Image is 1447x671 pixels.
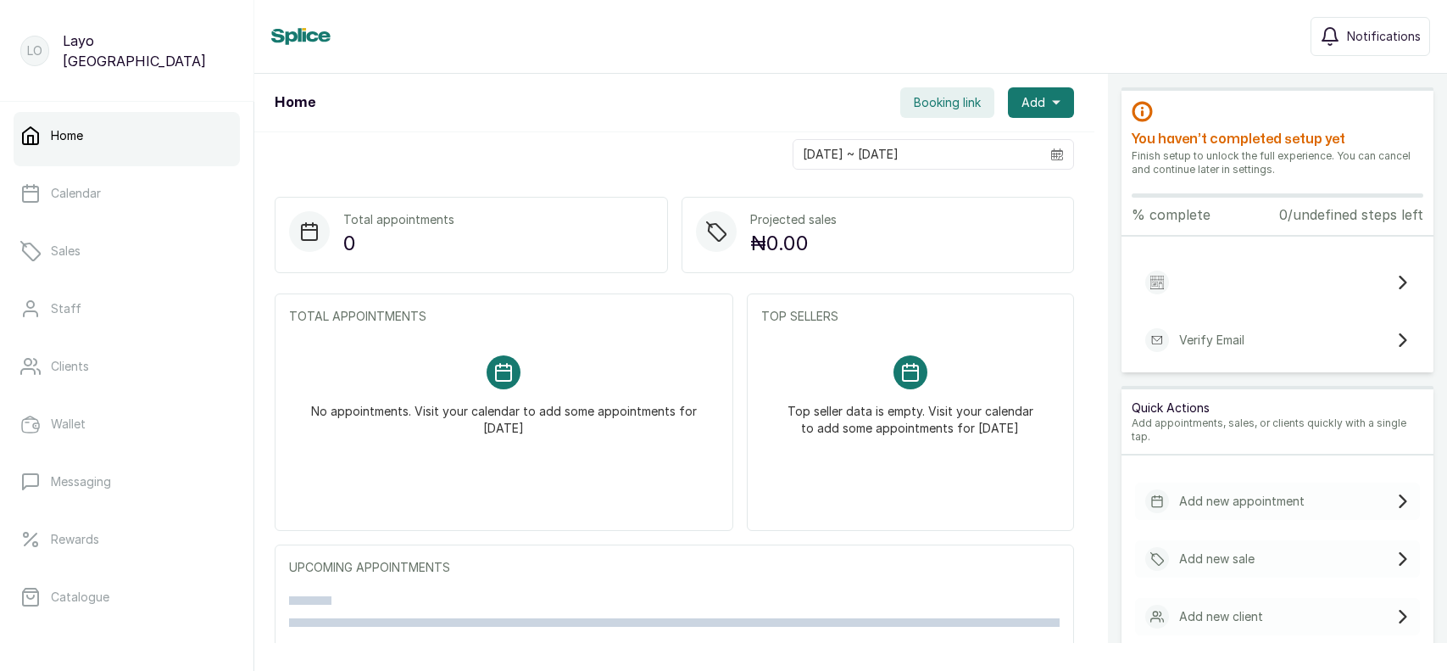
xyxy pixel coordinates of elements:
p: TOTAL APPOINTMENTS [289,308,719,325]
p: 0 [343,228,454,259]
p: Add new appointment [1179,493,1305,510]
a: Wallet [14,400,240,448]
p: Messaging [51,473,111,490]
p: Calendar [51,185,101,202]
p: Total appointments [343,211,454,228]
a: Clients [14,343,240,390]
p: Add new client [1179,608,1263,625]
input: Select date [793,140,1041,169]
p: Sales [51,243,81,260]
p: % complete [1132,204,1210,225]
p: LO [27,42,42,59]
p: Verify Email [1179,332,1244,349]
p: Home [51,127,83,144]
a: Rewards [14,516,240,563]
a: Staff [14,285,240,333]
span: Booking link [914,94,981,111]
a: Home [14,112,240,159]
p: Finish setup to unlock the full experience. You can cancel and continue later in settings. [1132,149,1423,176]
button: Notifications [1311,17,1430,56]
p: Projected sales [750,211,837,228]
h1: Home [275,92,315,113]
p: Clients [51,358,89,375]
p: Quick Actions [1132,400,1423,417]
svg: calendar [1051,148,1063,160]
p: TOP SELLERS [761,308,1060,325]
h2: You haven’t completed setup yet [1132,129,1423,149]
span: Add [1021,94,1045,111]
a: Catalogue [14,573,240,621]
span: Notifications [1347,28,1421,45]
button: Booking link [900,87,994,118]
p: Layo [GEOGRAPHIC_DATA] [63,31,233,71]
a: Messaging [14,458,240,506]
a: Calendar [14,170,240,217]
p: UPCOMING APPOINTMENTS [289,559,1060,576]
p: Wallet [51,416,86,433]
button: Add [1008,87,1074,118]
p: No appointments. Visit your calendar to add some appointments for [DATE] [309,389,698,437]
p: Staff [51,300,81,317]
p: Add appointments, sales, or clients quickly with a single tap. [1132,417,1423,444]
p: 0/undefined steps left [1279,204,1423,225]
p: Catalogue [51,589,109,606]
p: Add new sale [1179,551,1255,568]
p: Rewards [51,531,99,548]
p: ₦0.00 [750,228,837,259]
p: Top seller data is empty. Visit your calendar to add some appointments for [DATE] [782,389,1039,437]
a: Sales [14,227,240,275]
